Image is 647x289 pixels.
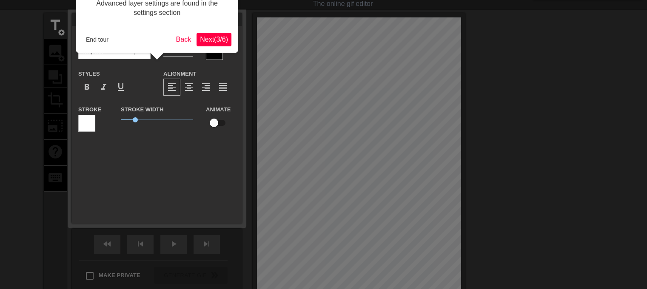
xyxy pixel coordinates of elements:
span: Next ( 3 / 6 ) [200,36,228,43]
label: Styles [78,70,100,78]
span: skip_previous [135,239,145,249]
label: Alignment [163,70,196,78]
label: Stroke Width [121,105,163,114]
span: skip_next [202,239,212,249]
button: Back [173,33,195,46]
span: format_italic [99,82,109,92]
span: format_align_right [201,82,211,92]
span: title [47,17,63,33]
button: End tour [83,33,112,46]
span: add_circle [58,29,65,36]
span: Make Private [99,271,140,280]
span: format_underline [116,82,126,92]
span: format_bold [82,82,92,92]
span: play_arrow [168,239,179,249]
label: Animate [206,105,231,114]
span: format_align_center [184,82,194,92]
button: Next [197,33,231,46]
span: fast_rewind [102,239,112,249]
label: Stroke [78,105,101,114]
span: format_align_left [167,82,177,92]
span: format_align_justify [218,82,228,92]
